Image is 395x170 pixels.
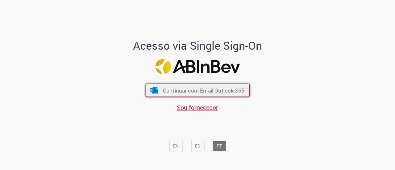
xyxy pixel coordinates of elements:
button: PT [213,141,226,151]
span: Continuar com Email Outlook 365 [163,87,244,94]
img: Logo ABInBev [155,59,240,74]
button: EN [169,141,183,151]
img: ícone Azure/Microsoft 360 [150,87,159,94]
button: ES [191,141,204,151]
button: ícone Azure/Microsoft 360 Continuar com Email Outlook 365 [146,84,250,97]
h1: Acesso via Single Sign-On [112,39,283,52]
a: Sou fornecedor [177,103,218,112]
